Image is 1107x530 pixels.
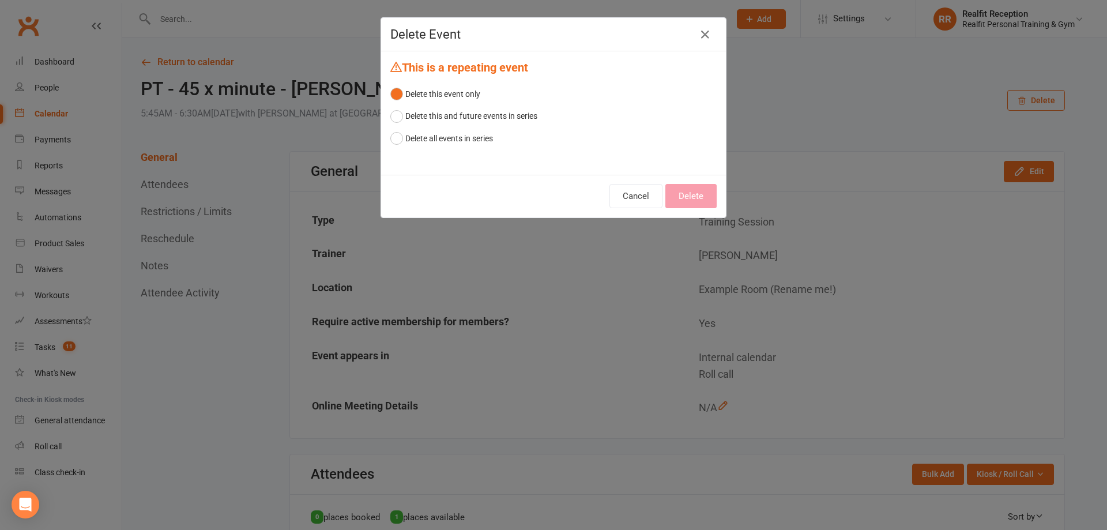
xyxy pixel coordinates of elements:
[609,184,662,208] button: Cancel
[390,83,480,105] button: Delete this event only
[390,105,537,127] button: Delete this and future events in series
[390,27,717,42] h4: Delete Event
[696,25,714,44] button: Close
[390,61,717,74] h4: This is a repeating event
[12,491,39,518] div: Open Intercom Messenger
[390,127,493,149] button: Delete all events in series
